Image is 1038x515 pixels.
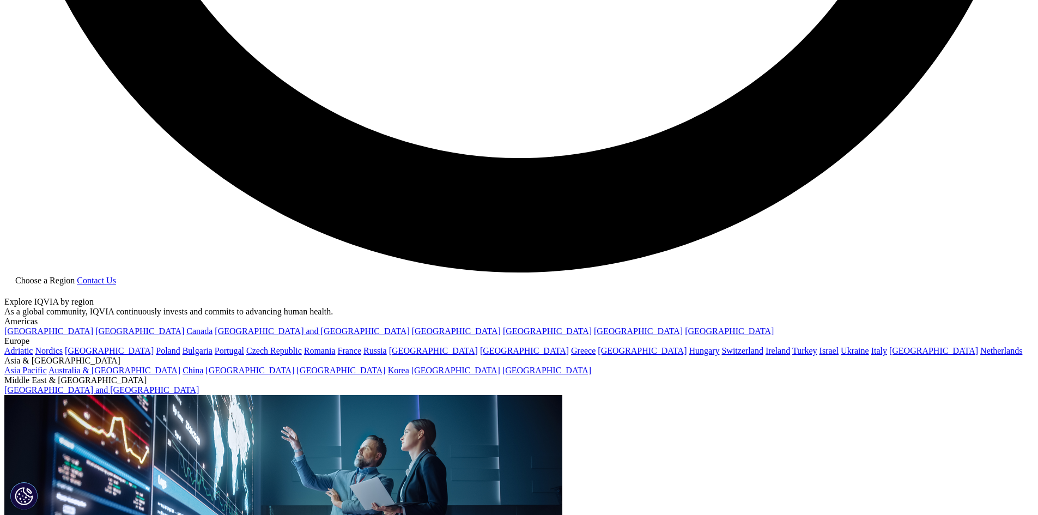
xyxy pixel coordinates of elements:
[598,346,687,355] a: [GEOGRAPHIC_DATA]
[721,346,763,355] a: Switzerland
[4,385,199,395] a: [GEOGRAPHIC_DATA] and [GEOGRAPHIC_DATA]
[871,346,887,355] a: Italy
[215,346,244,355] a: Portugal
[205,366,294,375] a: [GEOGRAPHIC_DATA]
[388,366,409,375] a: Korea
[502,366,591,375] a: [GEOGRAPHIC_DATA]
[35,346,63,355] a: Nordics
[841,346,869,355] a: Ukraine
[363,346,387,355] a: Russia
[4,356,1034,366] div: Asia & [GEOGRAPHIC_DATA]
[4,366,47,375] a: Asia Pacific
[980,346,1022,355] a: Netherlands
[889,346,978,355] a: [GEOGRAPHIC_DATA]
[4,336,1034,346] div: Europe
[4,297,1034,307] div: Explore IQVIA by region
[65,346,154,355] a: [GEOGRAPHIC_DATA]
[571,346,596,355] a: Greece
[792,346,817,355] a: Turkey
[77,276,116,285] a: Contact Us
[766,346,790,355] a: Ireland
[215,326,409,336] a: [GEOGRAPHIC_DATA] and [GEOGRAPHIC_DATA]
[183,346,213,355] a: Bulgaria
[15,276,75,285] span: Choose a Region
[10,482,38,510] button: Cookies Settings
[246,346,302,355] a: Czech Republic
[183,366,203,375] a: China
[4,326,93,336] a: [GEOGRAPHIC_DATA]
[412,326,501,336] a: [GEOGRAPHIC_DATA]
[48,366,180,375] a: Australia & [GEOGRAPHIC_DATA]
[480,346,569,355] a: [GEOGRAPHIC_DATA]
[156,346,180,355] a: Poland
[689,346,719,355] a: Hungary
[820,346,839,355] a: Israel
[594,326,683,336] a: [GEOGRAPHIC_DATA]
[389,346,478,355] a: [GEOGRAPHIC_DATA]
[186,326,213,336] a: Canada
[4,375,1034,385] div: Middle East & [GEOGRAPHIC_DATA]
[4,346,33,355] a: Adriatic
[4,317,1034,326] div: Americas
[685,326,774,336] a: [GEOGRAPHIC_DATA]
[411,366,500,375] a: [GEOGRAPHIC_DATA]
[95,326,184,336] a: [GEOGRAPHIC_DATA]
[4,307,1034,317] div: As a global community, IQVIA continuously invests and commits to advancing human health.
[503,326,592,336] a: [GEOGRAPHIC_DATA]
[304,346,336,355] a: Romania
[338,346,362,355] a: France
[297,366,386,375] a: [GEOGRAPHIC_DATA]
